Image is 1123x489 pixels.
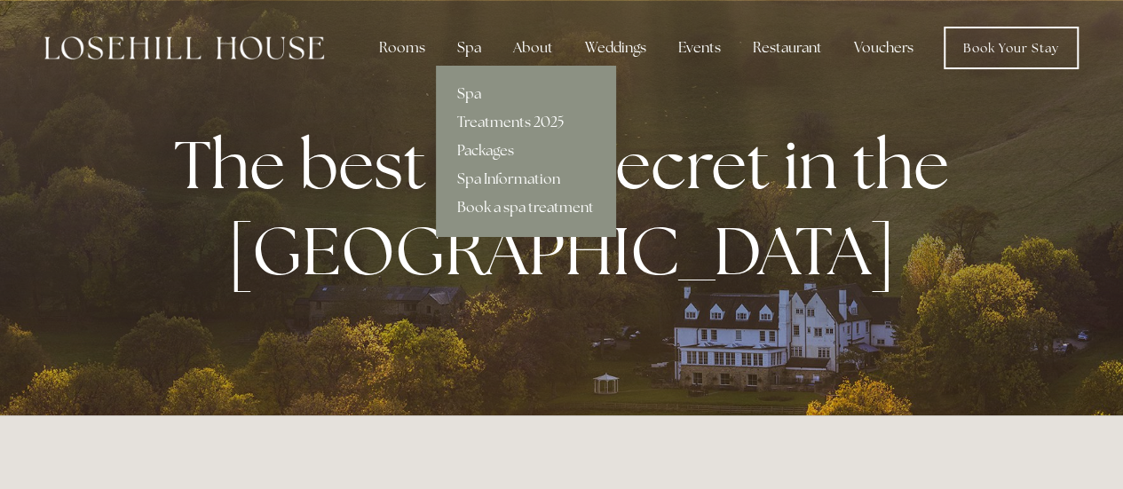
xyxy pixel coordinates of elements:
[436,80,615,108] a: Spa
[44,36,324,59] img: Losehill House
[571,30,660,66] div: Weddings
[436,193,615,222] a: Book a spa treatment
[436,165,615,193] a: Spa Information
[840,30,928,66] a: Vouchers
[365,30,439,66] div: Rooms
[739,30,836,66] div: Restaurant
[174,121,963,295] strong: The best kept secret in the [GEOGRAPHIC_DATA]
[664,30,735,66] div: Events
[499,30,567,66] div: About
[436,137,615,165] a: Packages
[436,108,615,137] a: Treatments 2025
[944,27,1079,69] a: Book Your Stay
[443,30,495,66] div: Spa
